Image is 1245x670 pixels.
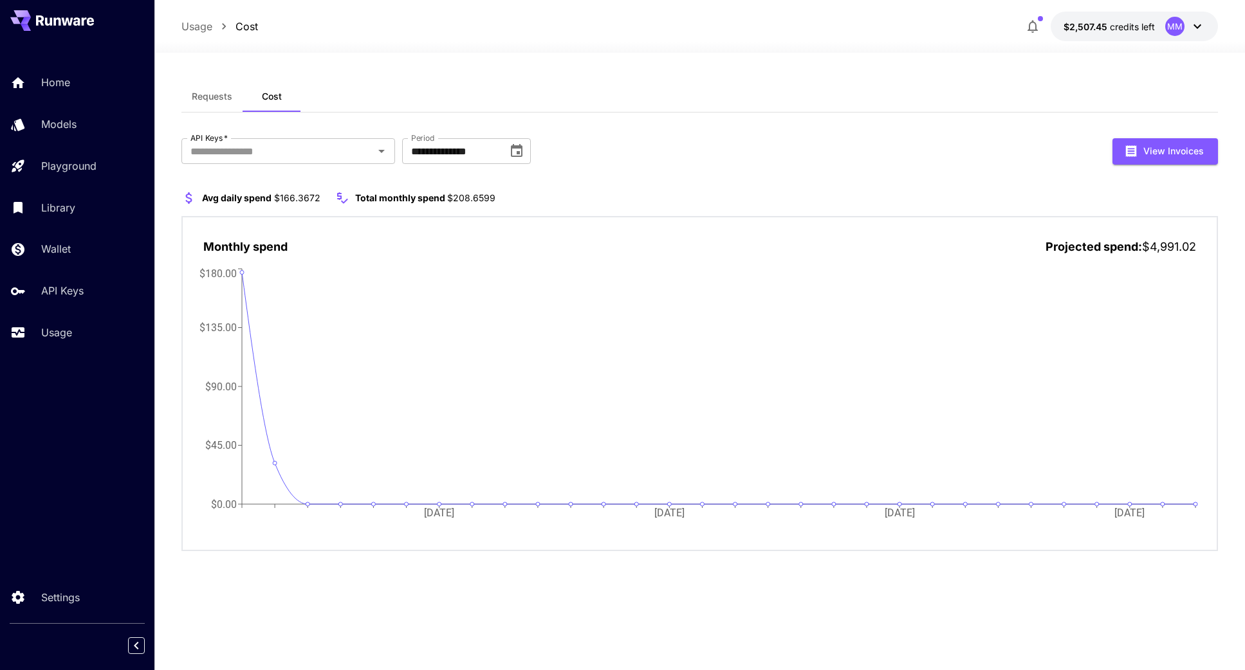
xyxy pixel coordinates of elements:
span: $4,991.02 [1142,240,1196,253]
div: MM [1165,17,1185,36]
button: $2,507.45308MM [1051,12,1218,41]
a: Usage [181,19,212,34]
p: Home [41,75,70,90]
tspan: $180.00 [199,267,237,279]
span: credits left [1110,21,1155,32]
p: Library [41,200,75,215]
tspan: $90.00 [205,380,237,392]
p: Usage [41,325,72,340]
tspan: [DATE] [654,507,685,519]
tspan: [DATE] [885,507,915,519]
span: $166.3672 [274,192,320,203]
label: Period [411,132,435,143]
p: API Keys [41,283,84,298]
a: View Invoices [1112,144,1218,156]
p: Settings [41,590,80,605]
label: API Keys [190,132,228,143]
span: Projected spend: [1046,240,1142,253]
tspan: [DATE] [424,507,454,519]
nav: breadcrumb [181,19,258,34]
p: Models [41,116,77,132]
p: Playground [41,158,97,174]
tspan: $45.00 [205,439,237,451]
span: Requests [192,91,232,102]
span: Cost [262,91,282,102]
span: Total monthly spend [355,192,445,203]
span: Avg daily spend [202,192,272,203]
span: $208.6599 [447,192,495,203]
div: Collapse sidebar [138,634,154,657]
tspan: [DATE] [1115,507,1145,519]
p: Monthly spend [203,238,288,255]
button: View Invoices [1112,138,1218,165]
tspan: $0.00 [211,498,237,510]
button: Choose date, selected date is Sep 1, 2025 [504,138,530,164]
button: Open [373,142,391,160]
tspan: $135.00 [199,321,237,334]
div: $2,507.45308 [1064,20,1155,33]
span: $2,507.45 [1064,21,1110,32]
button: Collapse sidebar [128,637,145,654]
p: Wallet [41,241,71,257]
a: Cost [235,19,258,34]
